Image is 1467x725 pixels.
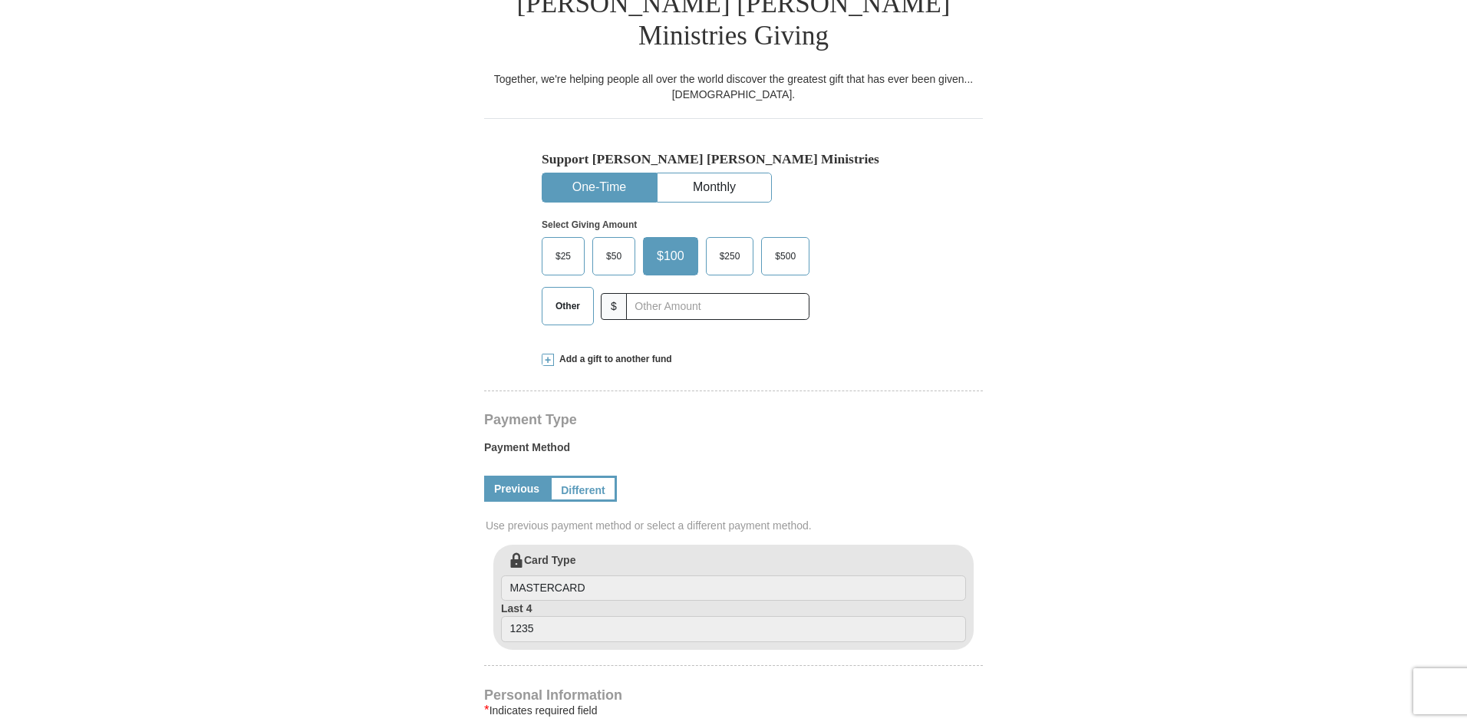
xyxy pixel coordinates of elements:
h5: Support [PERSON_NAME] [PERSON_NAME] Ministries [542,151,925,167]
div: Indicates required field [484,701,983,720]
a: Previous [484,476,549,502]
button: One-Time [542,173,656,202]
a: Different [549,476,617,502]
input: Last 4 [501,616,966,642]
h4: Payment Type [484,414,983,426]
input: Other Amount [626,293,809,320]
label: Last 4 [501,601,966,642]
span: $250 [712,245,748,268]
span: $500 [767,245,803,268]
strong: Select Giving Amount [542,219,637,230]
span: $100 [649,245,692,268]
h4: Personal Information [484,689,983,701]
span: Use previous payment method or select a different payment method. [486,518,984,533]
span: $50 [598,245,629,268]
span: Other [548,295,588,318]
input: Card Type [501,575,966,601]
span: Add a gift to another fund [554,353,672,366]
button: Monthly [658,173,771,202]
div: Together, we're helping people all over the world discover the greatest gift that has ever been g... [484,71,983,102]
label: Payment Method [484,440,983,463]
label: Card Type [501,552,966,601]
span: $25 [548,245,579,268]
span: $ [601,293,627,320]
